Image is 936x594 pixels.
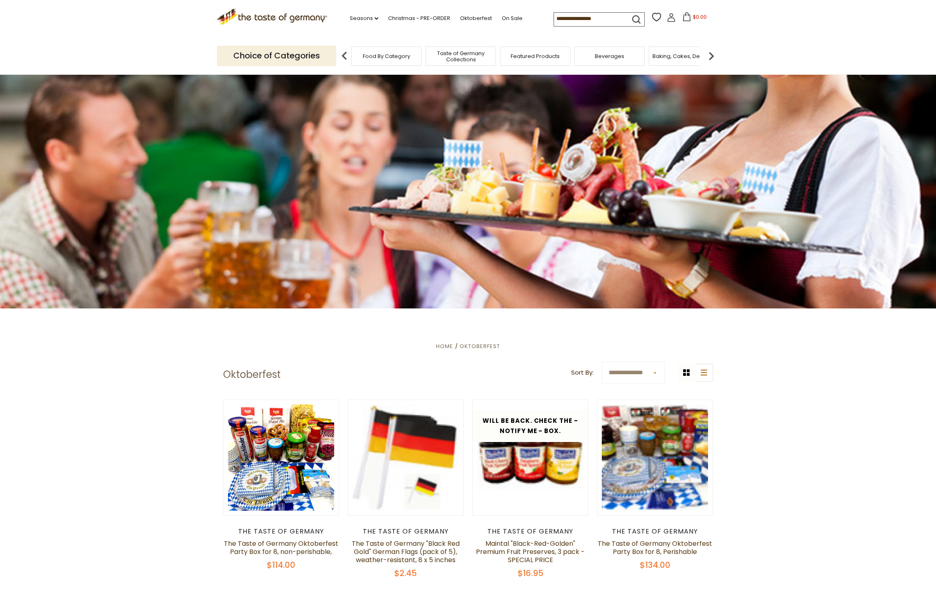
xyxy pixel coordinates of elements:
a: Seasons [350,14,378,23]
a: Baking, Cakes, Desserts [652,53,716,59]
a: Beverages [595,53,624,59]
div: The Taste of Germany [223,527,340,536]
span: $16.95 [518,567,543,579]
img: The Taste of Germany "Black Red Gold" German Flags (pack of 5), weather-resistant, 8 x 5 inches [348,400,464,516]
a: The Taste of Germany "Black Red Gold" German Flags (pack of 5), weather-resistant, 8 x 5 inches [352,539,460,565]
a: Taste of Germany Collections [428,50,494,63]
a: Maintal "Black-Red-Golden" Premium Fruit Preserves, 3 pack - SPECIAL PRICE [476,539,585,565]
a: Oktoberfest [460,342,500,350]
span: $2.45 [394,567,417,579]
img: Maintal "Black-Red-Golden" Premium Fruit Preserves, 3 pack - SPECIAL PRICE [473,400,588,516]
button: $0.00 [677,12,712,25]
span: $0.00 [693,13,707,20]
a: Food By Category [363,53,410,59]
a: Featured Products [511,53,560,59]
div: The Taste of Germany [348,527,464,536]
a: Home [436,342,453,350]
img: previous arrow [336,48,353,64]
h1: Oktoberfest [223,368,281,381]
a: Christmas - PRE-ORDER [388,14,450,23]
div: The Taste of Germany [597,527,713,536]
span: $114.00 [267,559,295,571]
a: The Taste of Germany Oktoberfest Party Box for 8, Perishable [598,539,712,556]
img: next arrow [703,48,719,64]
img: The Taste of Germany Oktoberfest Party Box for 8, Perishable [597,400,713,516]
span: $134.00 [640,559,670,571]
a: The Taste of Germany Oktoberfest Party Box for 8, non-perishable, [224,539,338,556]
a: Oktoberfest [460,14,492,23]
p: Choice of Categories [217,46,336,66]
div: The Taste of Germany [472,527,589,536]
img: The Taste of Germany Oktoberfest Party Box for 8, non-perishable, [223,400,339,516]
label: Sort By: [571,368,594,378]
a: On Sale [502,14,523,23]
